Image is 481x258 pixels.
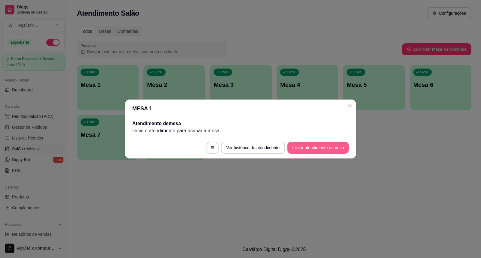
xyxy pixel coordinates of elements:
header: MESA 1 [125,100,356,118]
h2: Atendimento de mesa [132,120,349,127]
button: Ver histórico de atendimento [221,142,285,154]
p: Inicie o atendimento para ocupar a mesa . [132,127,349,134]
button: Close [345,101,355,110]
button: Iniciar atendimento demesa [287,142,349,154]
